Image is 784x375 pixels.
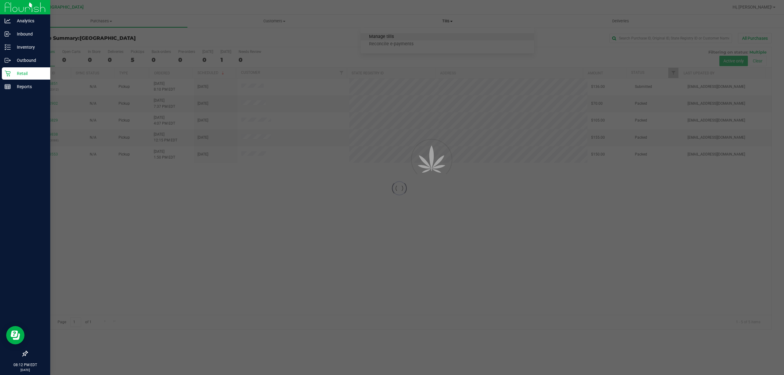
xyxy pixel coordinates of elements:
[11,70,47,77] p: Retail
[5,84,11,90] inline-svg: Reports
[5,31,11,37] inline-svg: Inbound
[11,43,47,51] p: Inventory
[11,83,47,90] p: Reports
[5,18,11,24] inline-svg: Analytics
[11,30,47,38] p: Inbound
[11,57,47,64] p: Outbound
[5,44,11,50] inline-svg: Inventory
[6,326,24,344] iframe: Resource center
[5,70,11,77] inline-svg: Retail
[11,17,47,24] p: Analytics
[5,57,11,63] inline-svg: Outbound
[3,362,47,368] p: 08:12 PM EDT
[3,368,47,372] p: [DATE]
